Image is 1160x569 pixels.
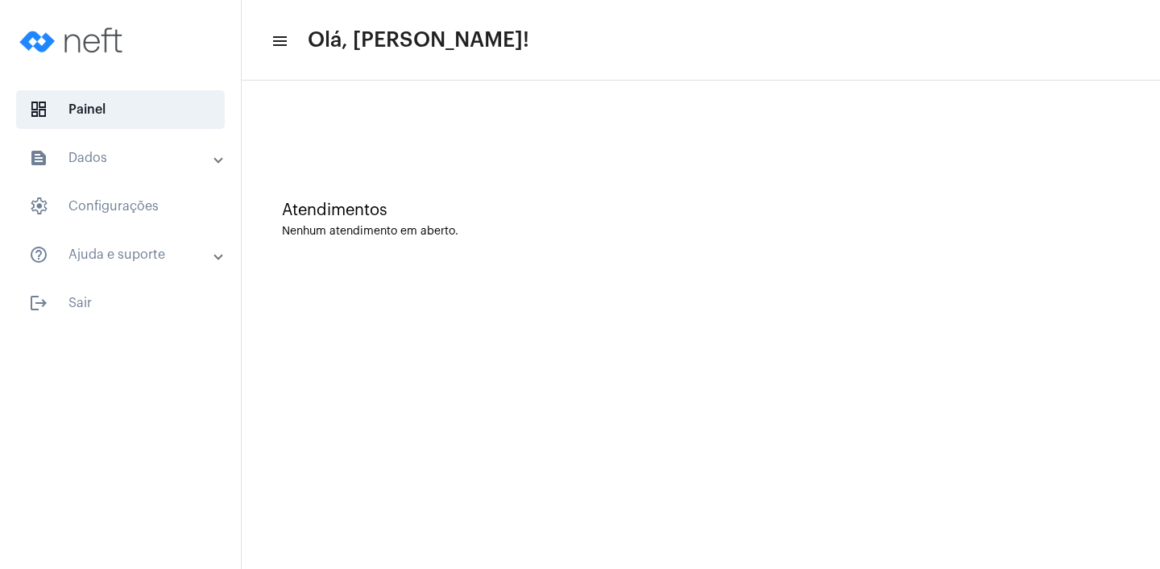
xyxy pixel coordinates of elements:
span: sidenav icon [29,100,48,119]
mat-icon: sidenav icon [271,31,287,51]
mat-expansion-panel-header: sidenav iconDados [10,139,241,177]
mat-expansion-panel-header: sidenav iconAjuda e suporte [10,235,241,274]
span: Painel [16,90,225,129]
mat-panel-title: Dados [29,148,215,168]
span: sidenav icon [29,197,48,216]
img: logo-neft-novo-2.png [13,8,134,73]
mat-icon: sidenav icon [29,148,48,168]
span: Olá, [PERSON_NAME]! [308,27,529,53]
mat-icon: sidenav icon [29,245,48,264]
span: Sair [16,284,225,322]
mat-icon: sidenav icon [29,293,48,313]
mat-panel-title: Ajuda e suporte [29,245,215,264]
div: Nenhum atendimento em aberto. [282,226,1120,238]
span: Configurações [16,187,225,226]
div: Atendimentos [282,201,1120,219]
